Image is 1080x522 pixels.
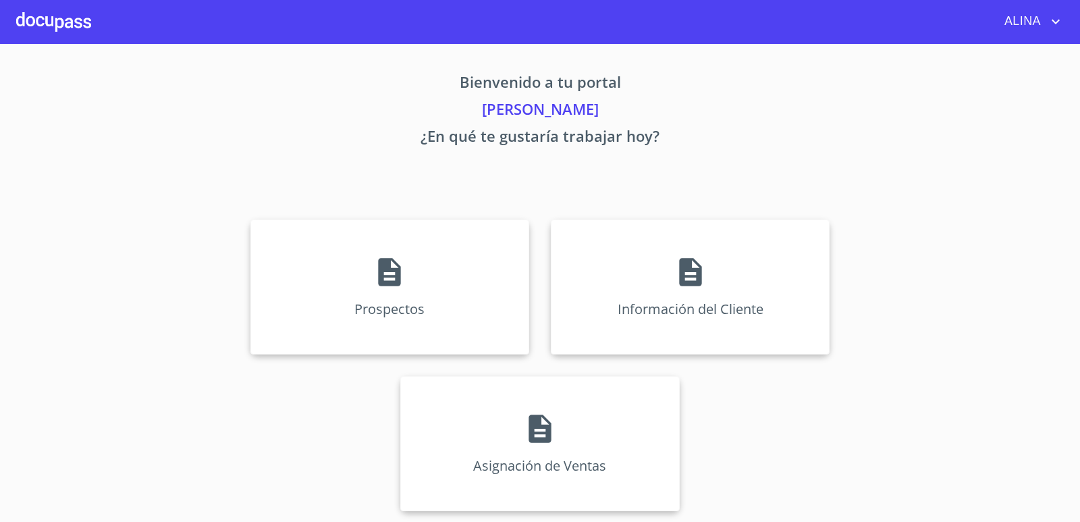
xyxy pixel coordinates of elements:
button: account of current user [994,11,1064,32]
p: Prospectos [354,300,425,318]
p: Información del Cliente [618,300,763,318]
span: ALINA [994,11,1048,32]
p: Asignación de Ventas [473,456,606,475]
p: [PERSON_NAME] [124,98,956,125]
p: ¿En qué te gustaría trabajar hoy? [124,125,956,152]
p: Bienvenido a tu portal [124,71,956,98]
